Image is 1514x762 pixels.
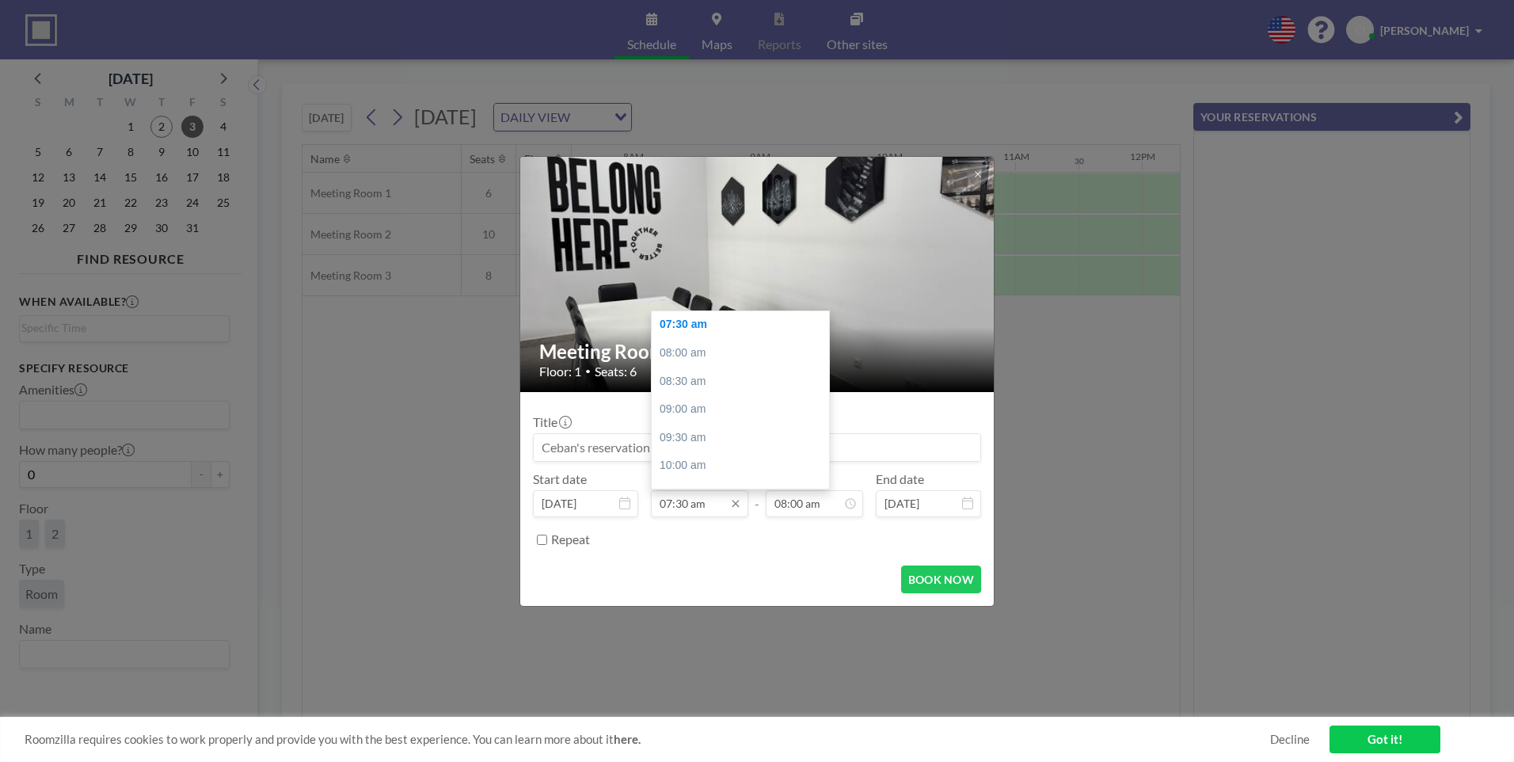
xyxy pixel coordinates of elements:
[755,477,759,512] span: -
[534,434,980,461] input: Ceban's reservation
[25,732,1270,747] span: Roomzilla requires cookies to work properly and provide you with the best experience. You can lea...
[876,471,924,487] label: End date
[539,340,976,364] h2: Meeting Room 1
[1270,732,1310,747] a: Decline
[539,364,581,379] span: Floor: 1
[901,566,981,593] button: BOOK NOW
[652,424,837,452] div: 09:30 am
[652,311,837,339] div: 07:30 am
[652,368,837,396] div: 08:30 am
[652,339,837,368] div: 08:00 am
[533,471,587,487] label: Start date
[585,365,591,377] span: •
[652,451,837,480] div: 10:00 am
[595,364,637,379] span: Seats: 6
[652,480,837,509] div: 10:30 am
[652,395,837,424] div: 09:00 am
[1330,726,1440,753] a: Got it!
[520,96,995,452] img: 537.jpg
[614,732,641,746] a: here.
[551,531,590,547] label: Repeat
[533,414,570,430] label: Title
